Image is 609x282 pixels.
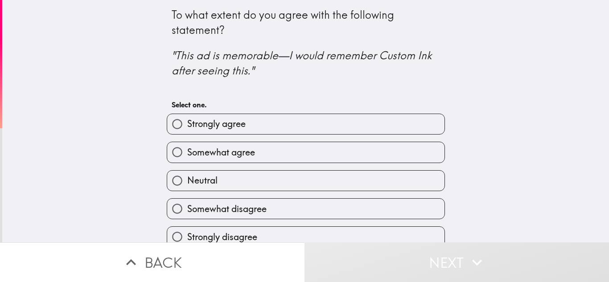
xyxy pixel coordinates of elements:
span: Somewhat agree [187,146,255,159]
button: Somewhat agree [167,142,444,162]
button: Strongly agree [167,114,444,134]
span: Strongly disagree [187,231,257,243]
button: Next [304,242,609,282]
h6: Select one. [172,100,440,110]
span: Neutral [187,174,218,187]
div: To what extent do you agree with the following statement? [172,8,440,78]
button: Somewhat disagree [167,199,444,219]
span: Strongly agree [187,118,246,130]
span: Somewhat disagree [187,203,267,215]
button: Neutral [167,171,444,191]
button: Strongly disagree [167,227,444,247]
i: "This ad is memorable—I would remember Custom Ink after seeing this." [172,49,434,77]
